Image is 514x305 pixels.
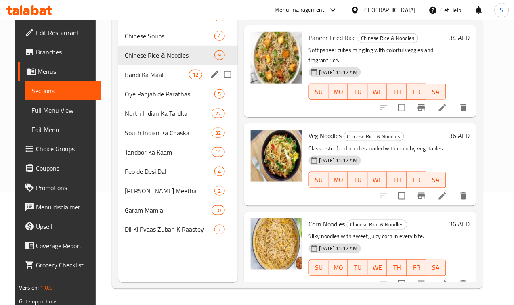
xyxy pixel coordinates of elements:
[309,84,329,100] button: SU
[410,174,423,186] span: FR
[426,172,446,188] button: SA
[412,186,431,206] button: Branch-specific-item
[410,262,423,274] span: FR
[344,132,404,141] div: Chinese Rice & Noodles
[407,260,426,276] button: FR
[313,174,325,186] span: SU
[18,62,101,81] a: Menus
[412,98,431,117] button: Branch-specific-item
[393,276,410,292] span: Select to update
[118,84,238,104] div: Oye Panjab de Parathas5
[449,32,470,43] h6: 34 AED
[36,28,94,38] span: Edit Restaurant
[212,110,224,117] span: 22
[348,172,367,188] button: TU
[454,98,473,117] button: delete
[31,86,94,96] span: Sections
[371,262,384,274] span: WE
[454,186,473,206] button: delete
[371,86,384,98] span: WE
[313,262,325,274] span: SU
[390,262,403,274] span: TH
[118,201,238,220] div: Garam Mamla10
[125,225,215,234] span: Dil Ki Pyaas Zuban K Raastey
[332,174,345,186] span: MO
[351,262,364,274] span: TU
[309,144,446,154] p: Classic stir-fried noodles loaded with crunchy vegetables.
[215,32,224,40] span: 4
[125,70,189,79] span: Bandi Ka Maal
[390,86,403,98] span: TH
[125,89,215,99] span: Oye Panjab de Parathas
[212,207,224,214] span: 10
[118,220,238,239] div: Dil Ki Pyaas Zuban K Raastey7
[407,84,426,100] button: FR
[309,172,329,188] button: SU
[351,86,364,98] span: TU
[212,128,224,138] div: items
[18,139,101,159] a: Choice Groups
[371,174,384,186] span: WE
[189,71,201,79] span: 12
[363,6,416,15] div: [GEOGRAPHIC_DATA]
[454,274,473,294] button: delete
[438,279,447,289] a: Edit menu item
[125,128,212,138] span: South Indian Ka Chaska
[38,67,94,76] span: Menus
[18,42,101,62] a: Branches
[125,167,215,176] span: Peo de Desi Dal
[410,86,423,98] span: FR
[351,174,364,186] span: TU
[309,31,356,44] span: Paneer Fried Rice
[36,221,94,231] span: Upsell
[36,144,94,154] span: Choice Groups
[215,90,224,98] span: 5
[251,130,302,182] img: Veg Noodles
[316,69,361,76] span: [DATE] 11:17 AM
[316,245,361,253] span: [DATE] 11:17 AM
[18,23,101,42] a: Edit Restaurant
[125,31,215,41] span: Chinese Soups
[118,26,238,46] div: Chinese Soups4
[118,104,238,123] div: North Indian Ka Tardka22
[25,81,101,100] a: Sections
[426,260,446,276] button: SA
[25,120,101,139] a: Edit Menu
[125,205,212,215] span: Garam Mamla
[125,186,215,196] span: [PERSON_NAME] Meetha
[36,202,94,212] span: Menu disclaimer
[412,274,431,294] button: Branch-specific-item
[31,105,94,115] span: Full Menu View
[31,125,94,134] span: Edit Menu
[344,132,404,141] span: Chinese Rice & Noodles
[309,45,446,65] p: Soft paneer cubes mingling with colorful veggies and fragrant rice.
[426,84,446,100] button: SA
[348,84,367,100] button: TU
[329,84,348,100] button: MO
[347,220,407,229] span: Chinese Rice & Noodles
[118,123,238,142] div: South Indian Ka Chaska32
[309,218,345,230] span: Corn Noodles
[36,163,94,173] span: Coupons
[18,236,101,255] a: Coverage Report
[449,130,470,141] h6: 36 AED
[118,46,238,65] div: Chinese Rice & Noodles9
[36,183,94,192] span: Promotions
[214,167,224,176] div: items
[118,162,238,181] div: Peo de Desi Dal4
[390,174,403,186] span: TH
[118,142,238,162] div: Tandoor Ka Kaam11
[215,52,224,59] span: 9
[500,6,504,15] span: S
[125,50,215,60] span: Chinese Rice & Noodles
[358,33,418,43] span: Chinese Rice & Noodles
[430,262,443,274] span: SA
[212,205,224,215] div: items
[387,172,407,188] button: TH
[393,99,410,116] span: Select to update
[329,172,348,188] button: MO
[36,241,94,251] span: Coverage Report
[125,109,212,118] span: North Indian Ka Tardka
